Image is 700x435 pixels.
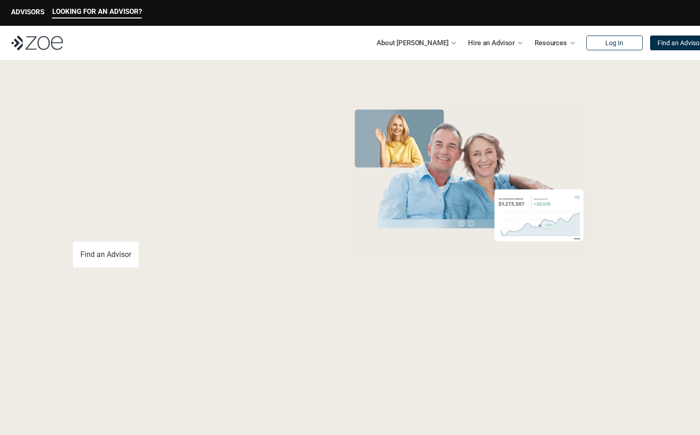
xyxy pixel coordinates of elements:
[11,8,44,16] p: ADVISORS
[73,209,311,231] p: You deserve an advisor you can trust. [PERSON_NAME], hire, and invest with vetted, fiduciary, fin...
[535,36,567,50] p: Resources
[468,36,515,50] p: Hire an Advisor
[605,39,623,47] p: Log In
[22,385,678,424] p: Loremipsum: *DolOrsi Ametconsecte adi Eli Seddoeius tem inc utlaboreet. Dol 4315 MagNaal Enimadmi...
[80,250,131,259] p: Find an Advisor
[52,7,142,16] p: LOOKING FOR AN ADVISOR?
[73,133,260,199] span: with a Financial Advisor
[341,261,597,266] em: The information in the visuals above is for illustrative purposes only and does not represent an ...
[73,102,279,137] span: Grow Your Wealth
[73,242,139,268] a: Find an Advisor
[377,36,448,50] p: About [PERSON_NAME]
[586,36,643,50] a: Log In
